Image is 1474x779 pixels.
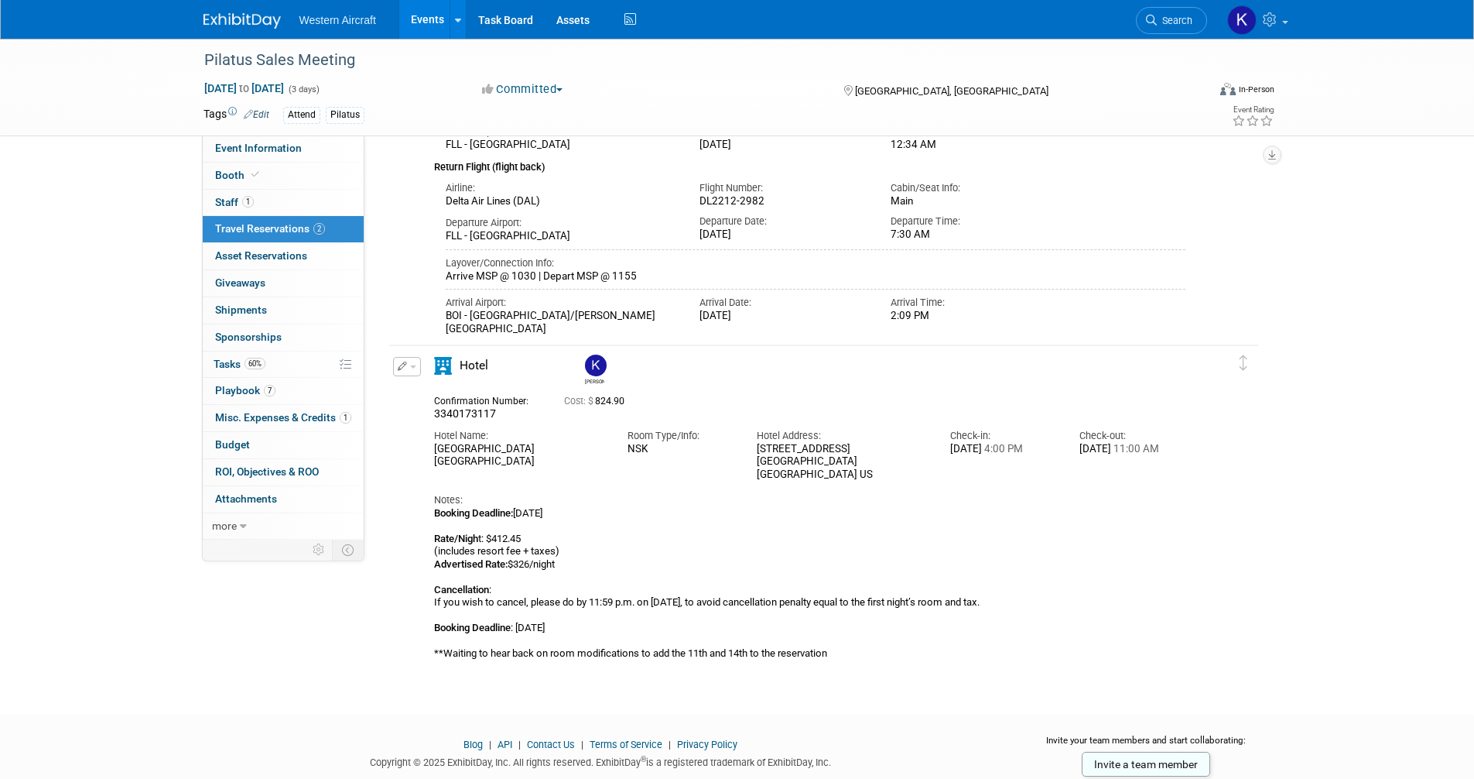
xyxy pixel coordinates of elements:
span: [DATE] [DATE] [203,81,285,95]
span: 7 [264,385,275,396]
span: [GEOGRAPHIC_DATA], [GEOGRAPHIC_DATA] [855,85,1048,97]
div: Kindra Mahler [585,376,604,385]
a: Event Information [203,136,364,162]
a: Attachments [203,486,364,513]
div: Confirmation Number: [434,391,541,407]
span: 60% [245,358,265,369]
div: NSK [628,443,734,455]
a: Giveaways [203,270,364,297]
a: Tasks60% [203,352,364,378]
span: ROI, Objectives & ROO [215,465,319,478]
div: Layover/Connection Info: [446,256,1186,270]
div: DL2212-2982 [699,195,867,208]
span: Budget [215,438,250,451]
div: Arrival Airport: [446,296,677,310]
span: | [577,739,587,750]
div: Notes: [434,493,1186,507]
b: Advertised Rate: [434,558,508,570]
a: Staff1 [203,190,364,216]
div: FLL - [GEOGRAPHIC_DATA] [446,230,677,243]
div: FLL - [GEOGRAPHIC_DATA] [446,139,677,152]
div: Main [891,195,1058,208]
div: [DATE] t: $412.45 (includes resort fee + taxes) $326/night : If you wish to cancel, please do by ... [434,507,1186,660]
span: | [515,739,525,750]
span: Giveaways [215,276,265,289]
div: In-Person [1238,84,1274,95]
span: Sponsorships [215,331,282,343]
a: Booth [203,163,364,189]
div: BOI - [GEOGRAPHIC_DATA]/[PERSON_NAME][GEOGRAPHIC_DATA] [446,310,677,336]
span: Playbook [215,384,275,396]
span: Travel Reservations [215,222,325,235]
a: Misc. Expenses & Credits1 [203,405,364,431]
a: Search [1136,7,1207,34]
div: Event Format [1116,81,1275,104]
div: Arrival Date: [699,296,867,310]
div: Departure Time: [891,214,1058,228]
span: Search [1157,15,1192,26]
a: Edit [244,109,269,120]
a: Playbook7 [203,378,364,404]
div: Pilatus Sales Meeting [199,46,1184,74]
span: Shipments [215,304,267,316]
div: Pilatus [326,107,364,123]
a: Sponsorships [203,324,364,351]
a: Invite a team member [1082,752,1210,777]
span: 4:00 PM [982,443,1023,455]
div: Hotel Address: [757,429,927,443]
div: 2:09 PM [891,310,1058,323]
sup: ® [641,755,646,764]
i: Click and drag to move item [1240,355,1247,371]
img: Format-Inperson.png [1220,83,1236,95]
div: Copyright © 2025 ExhibitDay, Inc. All rights reserved. ExhibitDay is a registered trademark of Ex... [203,752,999,770]
div: Arrival Time: [891,296,1058,310]
span: more [212,520,237,532]
a: ROI, Objectives & ROO [203,459,364,486]
span: Event Information [215,142,302,154]
span: to [237,82,251,94]
td: Toggle Event Tabs [332,540,364,560]
a: Travel Reservations2 [203,216,364,242]
div: Kindra Mahler [581,355,608,385]
span: | [665,739,675,750]
div: Hotel Name: [434,429,604,443]
img: Kindra Mahler [1227,5,1257,35]
i: Hotel [434,357,452,375]
span: Asset Reservations [215,249,307,262]
div: Room Type/Info: [628,429,734,443]
a: more [203,513,364,540]
img: ExhibitDay [203,13,281,29]
span: Western Aircraft [299,14,376,26]
b: Cancellation [434,584,489,595]
a: Shipments [203,297,364,324]
b: Booking Deadline: [434,507,513,519]
div: Cabin/Seat Info: [891,181,1058,195]
span: Cost: $ [564,396,595,407]
button: Committed [477,81,569,98]
a: API [498,739,512,750]
div: [DATE] [699,310,867,323]
div: Return Flight (flight back) [434,151,1186,175]
div: [GEOGRAPHIC_DATA] [GEOGRAPHIC_DATA] [434,443,604,469]
div: Departure Airport: [446,216,677,230]
img: Kindra Mahler [585,355,607,376]
span: Misc. Expenses & Credits [215,411,351,424]
span: 3340173117 [434,407,496,420]
div: Check-out: [1079,429,1185,443]
div: Attend [283,107,320,123]
span: 2 [313,223,325,235]
b: Booking Deadline [434,622,511,633]
td: Personalize Event Tab Strip [306,540,333,560]
div: [DATE] [699,139,867,152]
div: 12:34 AM [891,139,1058,152]
span: Hotel [460,359,488,372]
span: | [485,739,495,750]
span: Attachments [215,492,277,505]
span: Staff [215,196,254,208]
a: Privacy Policy [677,739,737,750]
div: 7:30 AM [891,228,1058,242]
div: [STREET_ADDRESS] [GEOGRAPHIC_DATA] [GEOGRAPHIC_DATA] US [757,443,927,482]
span: Tasks [214,358,265,370]
td: Tags [203,106,269,124]
div: [DATE] [1079,443,1185,456]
